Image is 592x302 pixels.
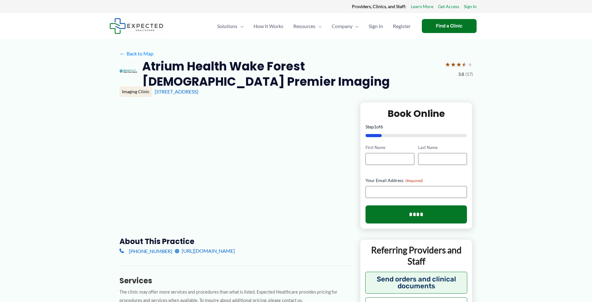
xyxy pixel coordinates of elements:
[212,15,249,37] a: SolutionsMenu Toggle
[217,15,237,37] span: Solutions
[462,59,467,70] span: ★
[465,70,473,78] span: (17)
[288,15,327,37] a: ResourcesMenu Toggle
[405,178,423,183] span: (Required)
[411,2,433,11] a: Learn More
[374,124,376,129] span: 1
[418,145,467,151] label: Last Name
[212,15,416,37] nav: Primary Site Navigation
[119,86,152,97] div: Imaging Clinic
[393,15,411,37] span: Register
[352,15,359,37] span: Menu Toggle
[365,244,468,267] p: Referring Providers and Staff
[445,59,450,70] span: ★
[332,15,352,37] span: Company
[366,125,467,129] p: Step of
[175,246,235,256] a: [URL][DOMAIN_NAME]
[254,15,283,37] span: How It Works
[110,18,163,34] img: Expected Healthcare Logo - side, dark font, small
[422,19,477,33] a: Find a Clinic
[380,124,383,129] span: 6
[388,15,416,37] a: Register
[155,89,198,94] a: [STREET_ADDRESS]
[450,59,456,70] span: ★
[119,237,350,246] h3: About this practice
[365,272,468,294] button: Send orders and clinical documents
[249,15,288,37] a: How It Works
[366,177,467,184] label: Your Email Address
[237,15,244,37] span: Menu Toggle
[369,15,383,37] span: Sign In
[464,2,477,11] a: Sign In
[458,70,464,78] span: 3.8
[119,49,153,58] a: ←Back to Map
[142,59,440,89] h2: Atrium Health Wake Forest [DEMOGRAPHIC_DATA] Premier Imaging
[366,145,414,151] label: First Name
[119,50,125,56] span: ←
[438,2,459,11] a: Get Access
[315,15,322,37] span: Menu Toggle
[293,15,315,37] span: Resources
[456,59,462,70] span: ★
[327,15,364,37] a: CompanyMenu Toggle
[366,108,467,120] h2: Book Online
[119,246,172,256] a: [PHONE_NUMBER]
[467,59,473,70] span: ★
[364,15,388,37] a: Sign In
[119,276,350,285] h3: Services
[352,4,406,9] strong: Providers, Clinics, and Staff:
